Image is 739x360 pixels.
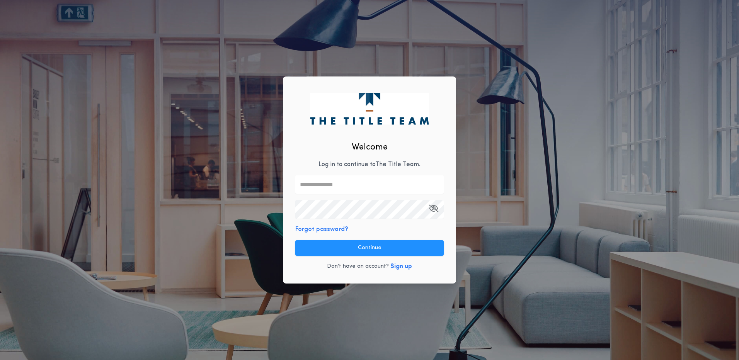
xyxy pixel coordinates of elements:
button: Sign up [390,262,412,271]
button: Forgot password? [295,225,348,234]
p: Log in to continue to The Title Team . [318,160,421,169]
h2: Welcome [352,141,388,154]
p: Don't have an account? [327,263,389,270]
button: Continue [295,240,444,256]
img: logo [310,93,429,124]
